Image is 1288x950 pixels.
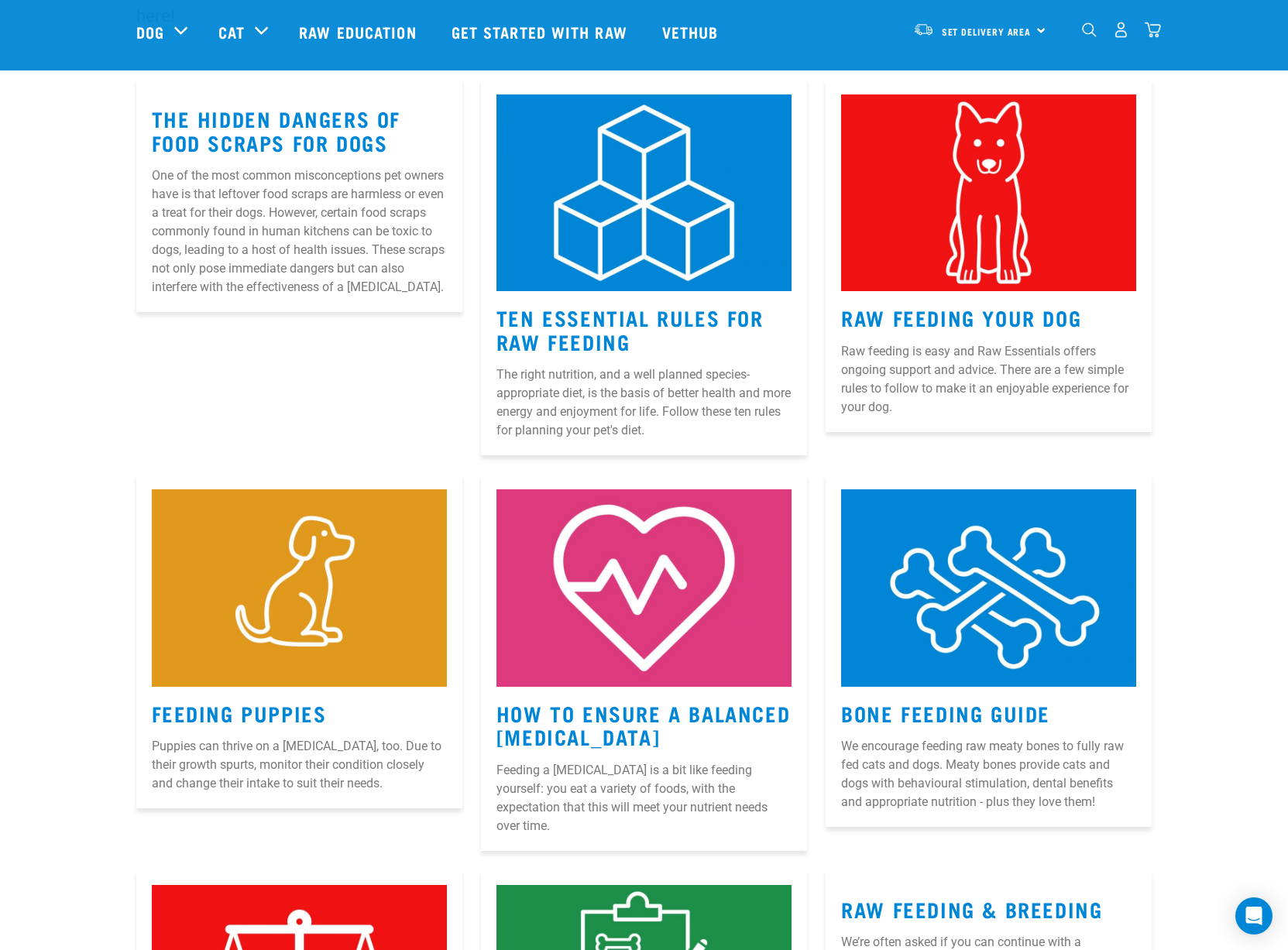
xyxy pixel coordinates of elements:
[152,112,401,148] a: The Hidden Dangers of Food Scraps for Dogs
[841,342,1136,417] p: Raw feeding is easy and Raw Essentials offers ongoing support and advice. There are a few simple ...
[913,22,934,36] img: van-moving.png
[1145,22,1161,38] img: home-icon@2x.png
[496,761,792,835] p: Feeding a [MEDICAL_DATA] is a bit like feeding yourself: you eat a variety of foods, with the exp...
[1235,897,1273,935] div: Open Intercom Messenger
[841,489,1136,686] img: 6.jpg
[841,903,1102,914] a: Raw Feeding & Breeding
[1082,22,1097,37] img: home-icon-1@2x.png
[152,737,447,793] p: Puppies can thrive on a [MEDICAL_DATA], too. Due to their growth spurts, monitor their condition ...
[647,1,738,63] a: Vethub
[1113,22,1129,38] img: user.png
[841,94,1136,291] img: 2.jpg
[841,311,1081,323] a: Raw Feeding Your Dog
[283,1,435,63] a: Raw Education
[496,94,792,291] img: 1.jpg
[436,1,647,63] a: Get started with Raw
[496,365,792,440] p: The right nutrition, and a well planned species-appropriate diet, is the basis of better health a...
[496,311,764,347] a: Ten Essential Rules for Raw Feeding
[218,20,245,43] a: Cat
[152,707,327,719] a: Feeding Puppies
[496,707,790,743] a: How to Ensure a Balanced [MEDICAL_DATA]
[152,489,447,686] img: Puppy-Icon.jpg
[841,707,1050,719] a: Bone Feeding Guide
[136,20,164,43] a: Dog
[841,737,1136,811] p: We encourage feeding raw meaty bones to fully raw fed cats and dogs. Meaty bones provide cats and...
[942,29,1032,34] span: Set Delivery Area
[152,166,447,297] p: One of the most common misconceptions pet owners have is that leftover food scraps are harmless o...
[496,489,792,686] img: 5.jpg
